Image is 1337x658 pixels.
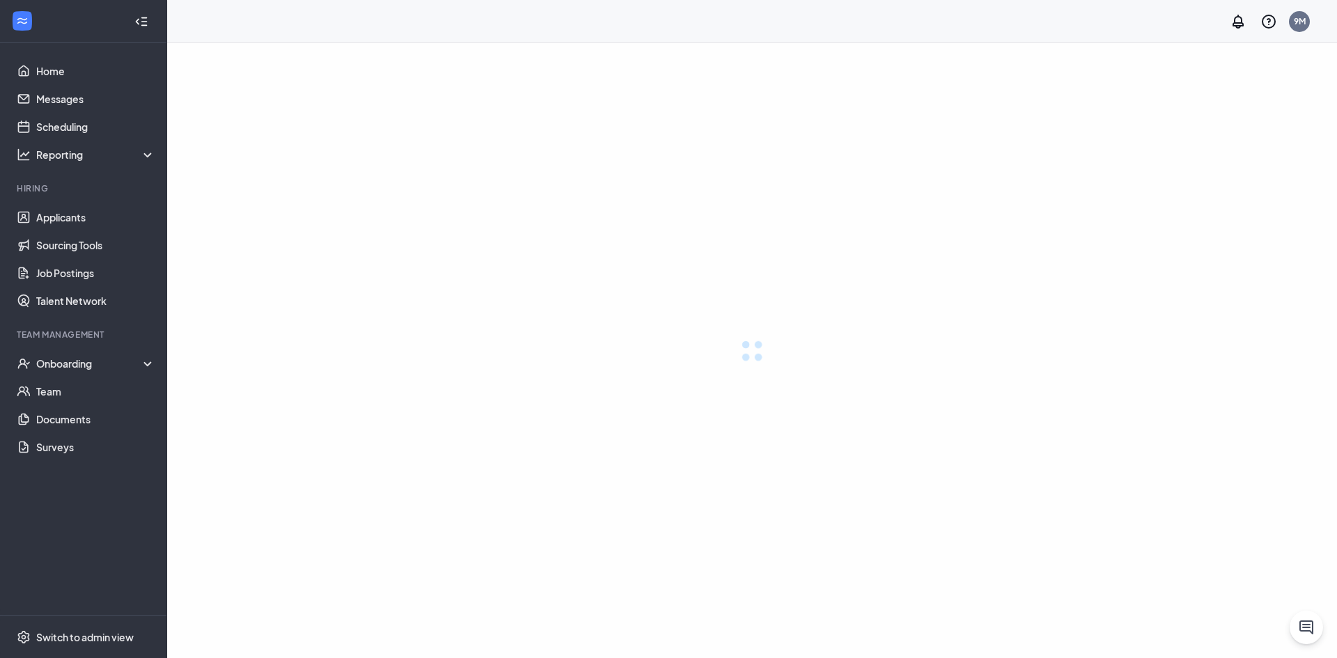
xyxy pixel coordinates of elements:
[15,14,29,28] svg: WorkstreamLogo
[17,329,153,340] div: Team Management
[36,377,155,405] a: Team
[36,287,155,315] a: Talent Network
[36,630,134,644] div: Switch to admin view
[36,113,155,141] a: Scheduling
[17,148,31,162] svg: Analysis
[36,259,155,287] a: Job Postings
[36,231,155,259] a: Sourcing Tools
[36,203,155,231] a: Applicants
[36,57,155,85] a: Home
[36,405,155,433] a: Documents
[36,85,155,113] a: Messages
[1294,15,1306,27] div: 9M
[1298,619,1315,636] svg: ChatActive
[36,357,156,370] div: Onboarding
[1260,13,1277,30] svg: QuestionInfo
[17,630,31,644] svg: Settings
[134,15,148,29] svg: Collapse
[36,433,155,461] a: Surveys
[1290,611,1323,644] button: ChatActive
[36,148,156,162] div: Reporting
[17,182,153,194] div: Hiring
[1230,13,1246,30] svg: Notifications
[17,357,31,370] svg: UserCheck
